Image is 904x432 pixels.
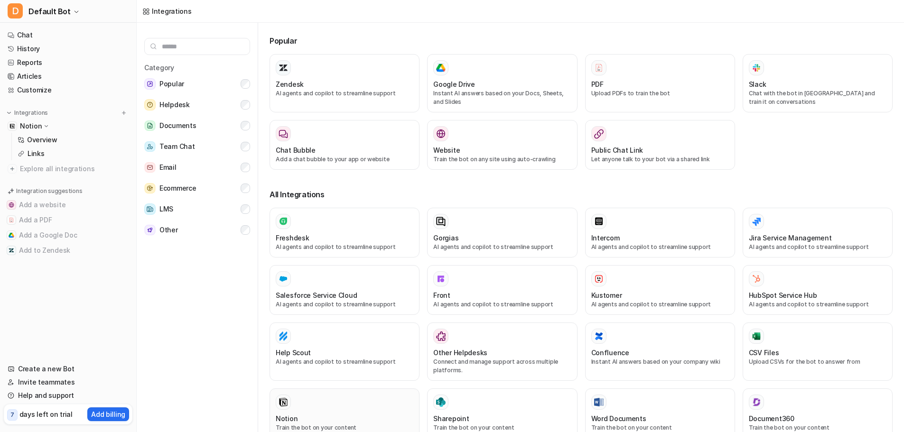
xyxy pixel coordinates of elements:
[427,208,577,257] button: GorgiasAI agents and copilot to streamline support
[591,414,646,423] h3: Word Documents
[743,265,893,315] button: HubSpot Service HubHubSpot Service HubAI agents and copilot to streamline support
[433,79,475,89] h3: Google Drive
[270,322,419,381] button: Help ScoutHelp ScoutAI agents and copilot to streamline support
[144,221,250,239] button: OtherOther
[159,78,184,90] span: Popular
[591,243,729,251] p: AI agents and copilot to streamline support
[591,233,620,243] h3: Intercom
[436,274,446,284] img: Front
[6,110,12,116] img: expand menu
[433,243,571,251] p: AI agents and copilot to streamline support
[270,120,419,170] button: Chat BubbleAdd a chat bubble to your app or website
[585,120,735,170] button: Public Chat LinkLet anyone talk to your bot via a shared link
[436,397,446,407] img: Sharepoint
[144,120,156,131] img: Documents
[594,331,604,341] img: Confluence
[14,147,132,160] a: Links
[591,145,643,155] h3: Public Chat Link
[279,397,288,407] img: Notion
[4,162,132,175] a: Explore all integrations
[142,6,192,16] a: Integrations
[4,228,132,243] button: Add a Google DocAdd a Google Doc
[19,409,73,419] p: days left on trial
[276,348,311,358] h3: Help Scout
[594,274,604,284] img: Kustomer
[585,322,735,381] button: ConfluenceConfluenceInstant AI answers based on your company wiki
[433,89,571,106] p: Instant AI answers based on your Docs, Sheets, and Slides
[144,225,156,236] img: Other
[752,331,761,341] img: CSV Files
[4,362,132,376] a: Create a new Bot
[9,123,15,129] img: Notion
[4,243,132,258] button: Add to ZendeskAdd to Zendesk
[8,164,17,174] img: explore all integrations
[433,290,450,300] h3: Front
[144,95,250,114] button: HelpdeskHelpdesk
[270,35,893,46] h3: Popular
[436,129,446,138] img: Website
[4,42,132,55] a: History
[276,79,304,89] h3: Zendesk
[276,300,413,309] p: AI agents and copilot to streamline support
[749,348,779,358] h3: CSV Files
[591,290,622,300] h3: Kustomer
[4,389,132,402] a: Help and support
[433,145,460,155] h3: Website
[594,398,604,407] img: Word Documents
[144,203,156,215] img: LMS
[4,376,132,389] a: Invite teammates
[144,99,156,110] img: Helpdesk
[270,54,419,112] button: ZendeskAI agents and copilot to streamline support
[144,137,250,156] button: Team ChatTeam Chat
[749,243,886,251] p: AI agents and copilot to streamline support
[9,217,14,223] img: Add a PDF
[270,265,419,315] button: Salesforce Service Cloud Salesforce Service CloudAI agents and copilot to streamline support
[152,6,192,16] div: Integrations
[159,224,178,236] span: Other
[591,348,629,358] h3: Confluence
[121,110,127,116] img: menu_add.svg
[276,290,357,300] h3: Salesforce Service Cloud
[276,358,413,366] p: AI agents and copilot to streamline support
[591,79,604,89] h3: PDF
[433,414,469,423] h3: Sharepoint
[144,179,250,198] button: EcommerceEcommerce
[159,183,196,194] span: Ecommerce
[159,203,173,215] span: LMS
[8,3,23,18] span: D
[752,274,761,284] img: HubSpot Service Hub
[27,135,57,145] p: Overview
[159,141,195,152] span: Team Chat
[749,79,766,89] h3: Slack
[9,232,14,238] img: Add a Google Doc
[433,155,571,164] p: Train the bot on any site using auto-crawling
[436,64,446,72] img: Google Drive
[749,233,832,243] h3: Jira Service Management
[4,70,132,83] a: Articles
[433,348,487,358] h3: Other Helpdesks
[749,423,886,432] p: Train the bot on your content
[28,5,71,18] span: Default Bot
[279,331,288,341] img: Help Scout
[749,290,817,300] h3: HubSpot Service Hub
[427,120,577,170] button: WebsiteWebsiteTrain the bot on any site using auto-crawling
[159,162,177,173] span: Email
[144,162,156,173] img: Email
[4,197,132,212] button: Add a websiteAdd a website
[591,423,729,432] p: Train the bot on your content
[159,99,190,110] span: Helpdesk
[433,300,571,309] p: AI agents and copilot to streamline support
[427,322,577,381] button: Other HelpdesksOther HelpdesksConnect and manage support across multiple platforms.
[433,423,571,432] p: Train the bot on your content
[87,407,129,421] button: Add billing
[144,183,156,194] img: Ecommerce
[4,28,132,42] a: Chat
[4,83,132,97] a: Customize
[749,414,794,423] h3: Document360
[144,200,250,219] button: LMSLMS
[743,322,893,381] button: CSV FilesCSV FilesUpload CSVs for the bot to answer from
[159,120,196,131] span: Documents
[591,300,729,309] p: AI agents and copilot to streamline support
[144,158,250,177] button: EmailEmail
[752,62,761,73] img: Slack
